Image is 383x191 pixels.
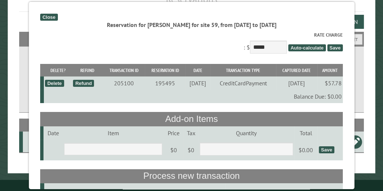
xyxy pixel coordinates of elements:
span: Auto-calculate [288,44,326,51]
td: Price [164,126,184,140]
td: Item [63,126,164,140]
td: Date [43,126,63,140]
span: Save [327,44,343,51]
th: Add-on Items [40,112,343,126]
td: 195495 [145,76,185,90]
label: Rate Charge [40,31,343,38]
th: Process new transaction [40,169,343,183]
td: $0 [164,140,184,160]
h2: Filters [19,32,364,46]
div: Delete [45,80,64,87]
th: Refund [72,64,103,77]
td: [DATE] [276,76,317,90]
div: Refund [73,80,94,87]
td: CreditCardPayment [210,76,276,90]
th: Reservation ID [145,64,185,77]
td: $0.00 [294,140,318,160]
th: Captured Date [276,64,317,77]
td: [DATE] [185,76,210,90]
td: Balance Due: $0.00 [44,90,343,103]
th: Site [23,119,43,132]
td: Tax [183,126,198,140]
th: Amount [317,64,343,77]
td: Quantity [199,126,294,140]
th: Delete? [44,64,72,77]
th: Date [185,64,210,77]
td: Total [294,126,318,140]
th: Transaction ID [103,64,145,77]
td: $57.78 [317,76,343,90]
div: : $ [40,31,343,55]
div: 59 [26,138,42,146]
td: 205100 [103,76,145,90]
th: Transaction Type [210,64,276,77]
div: Reservation for [PERSON_NAME] for site 59, from [DATE] to [DATE] [40,21,343,29]
td: $0 [183,140,198,160]
div: Close [40,14,58,21]
div: Save [319,146,334,153]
